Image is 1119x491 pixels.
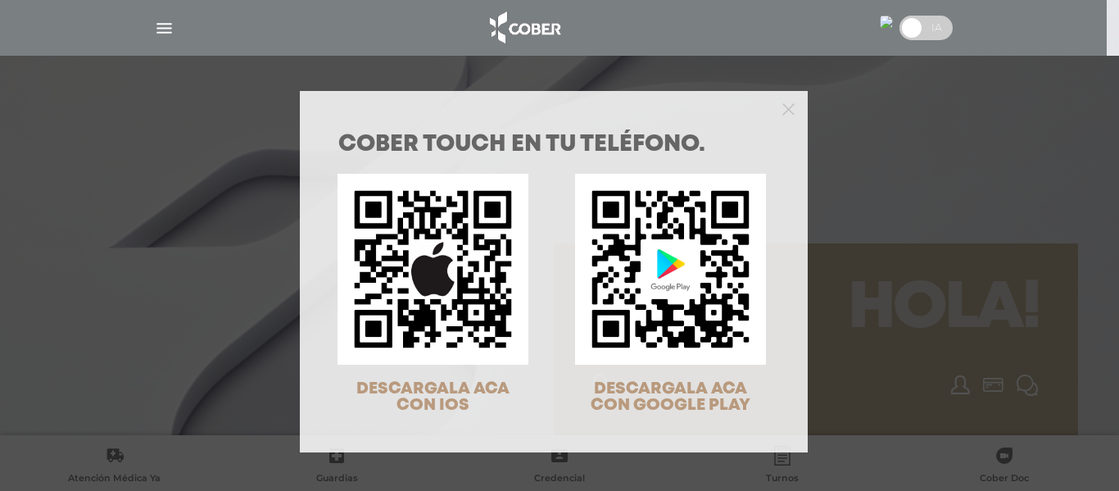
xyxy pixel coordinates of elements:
[782,101,795,116] button: Close
[338,174,528,365] img: qr-code
[591,381,750,413] span: DESCARGALA ACA CON GOOGLE PLAY
[356,381,510,413] span: DESCARGALA ACA CON IOS
[575,174,766,365] img: qr-code
[338,134,769,157] h1: COBER TOUCH en tu teléfono.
